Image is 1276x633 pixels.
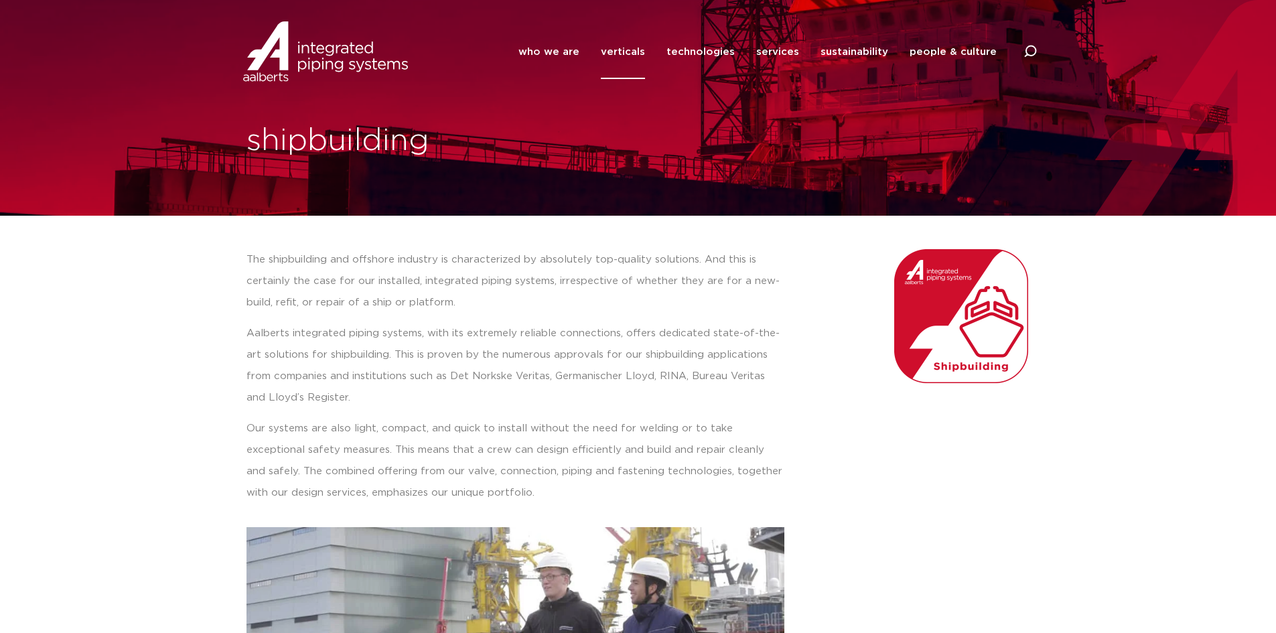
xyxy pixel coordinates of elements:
p: The shipbuilding and offshore industry is characterized by absolutely top-quality solutions. And ... [246,249,784,313]
a: people & culture [910,25,997,79]
p: Aalberts integrated piping systems, with its extremely reliable connections, offers dedicated sta... [246,323,784,409]
nav: Menu [518,25,997,79]
a: who we are [518,25,579,79]
p: Our systems are also light, compact, and quick to install without the need for welding or to take... [246,418,784,504]
h1: shipbuilding [246,120,632,163]
a: sustainability [821,25,888,79]
a: services [756,25,799,79]
img: Aalberts_IPS_icon_shipbuilding_rgb [894,249,1028,383]
a: verticals [601,25,645,79]
a: technologies [666,25,735,79]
